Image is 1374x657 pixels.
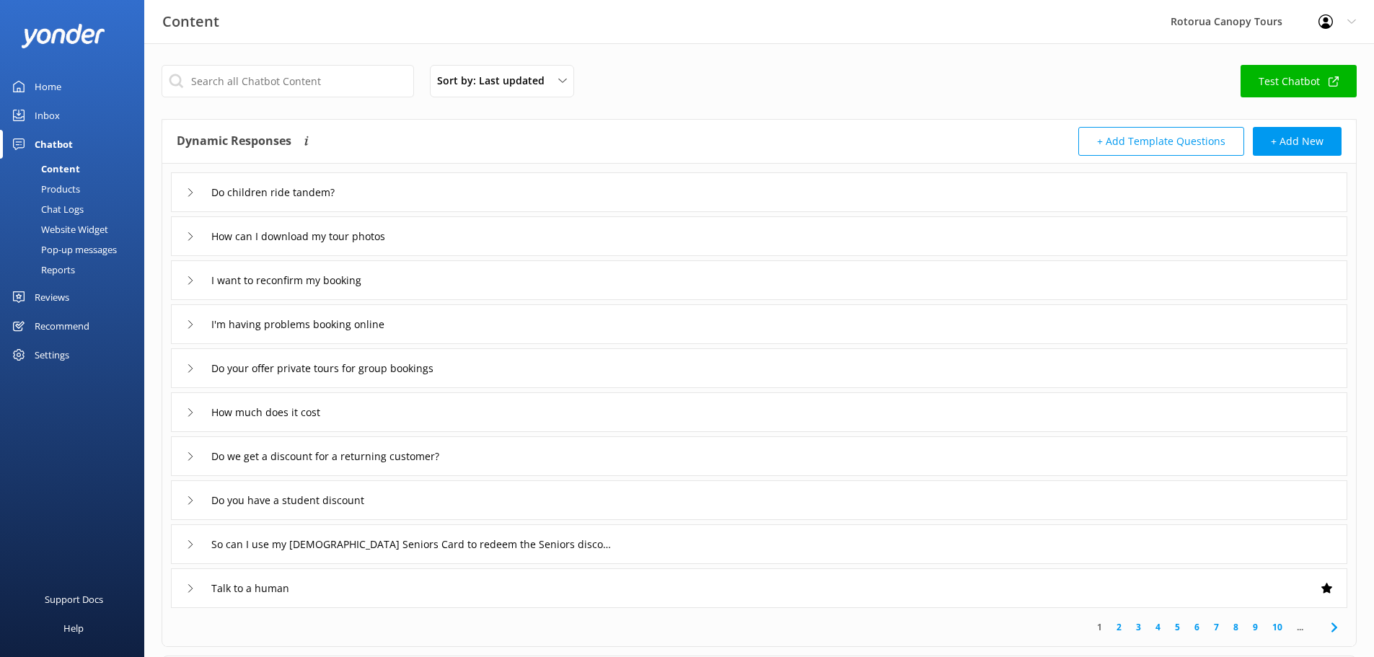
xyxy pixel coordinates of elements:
button: + Add Template Questions [1078,127,1244,156]
div: Help [63,614,84,643]
div: Content [9,159,80,179]
a: 3 [1129,620,1148,634]
a: Products [9,179,144,199]
h3: Content [162,10,219,33]
span: Sort by: Last updated [437,73,553,89]
img: yonder-white-logo.png [22,24,105,48]
a: 7 [1207,620,1226,634]
a: 2 [1109,620,1129,634]
a: Reports [9,260,144,280]
a: Pop-up messages [9,239,144,260]
div: Chat Logs [9,199,84,219]
a: 5 [1168,620,1187,634]
input: Search all Chatbot Content [162,65,414,97]
div: Products [9,179,80,199]
span: ... [1290,620,1311,634]
div: Recommend [35,312,89,340]
a: Chat Logs [9,199,144,219]
div: Home [35,72,61,101]
a: 6 [1187,620,1207,634]
div: Inbox [35,101,60,130]
div: Settings [35,340,69,369]
div: Reviews [35,283,69,312]
a: Test Chatbot [1241,65,1357,97]
div: Chatbot [35,130,73,159]
a: 10 [1265,620,1290,634]
div: Reports [9,260,75,280]
div: Support Docs [45,585,103,614]
a: Content [9,159,144,179]
div: Website Widget [9,219,108,239]
a: Website Widget [9,219,144,239]
button: + Add New [1253,127,1342,156]
a: 9 [1246,620,1265,634]
a: 4 [1148,620,1168,634]
a: 8 [1226,620,1246,634]
a: 1 [1090,620,1109,634]
h4: Dynamic Responses [177,127,291,156]
div: Pop-up messages [9,239,117,260]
